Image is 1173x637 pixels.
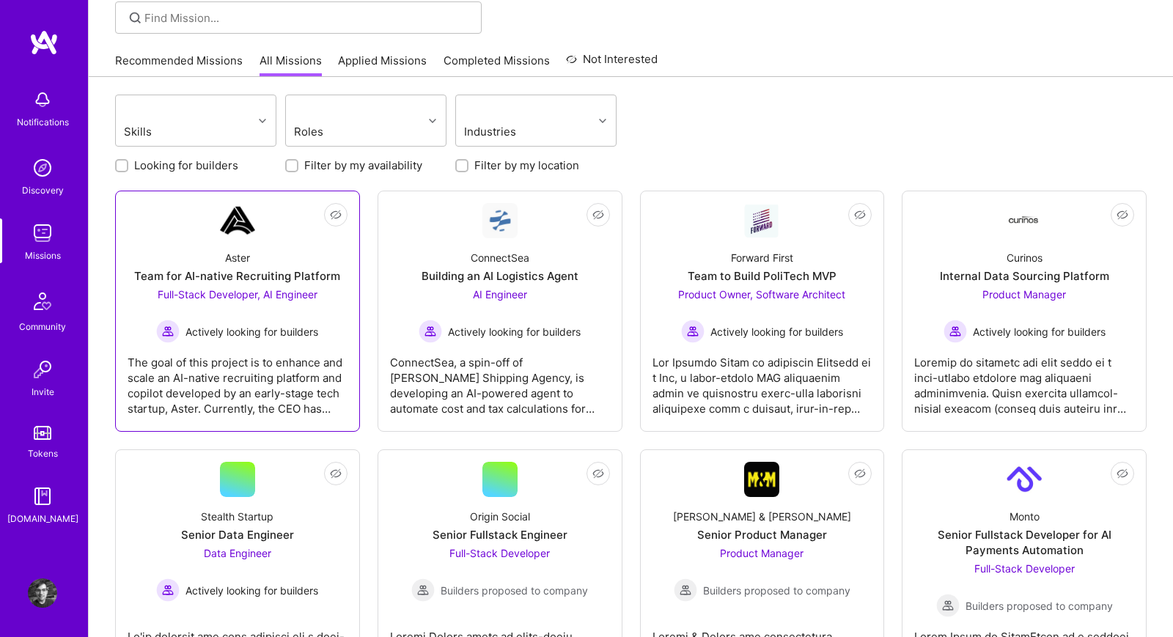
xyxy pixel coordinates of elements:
[134,268,340,284] div: Team for AI-native Recruiting Platform
[422,268,578,284] div: Building an AI Logistics Agent
[34,426,51,440] img: tokens
[566,51,658,77] a: Not Interested
[28,218,57,248] img: teamwork
[290,121,373,142] div: Roles
[28,482,57,511] img: guide book
[914,203,1134,419] a: Company LogoCurinosInternal Data Sourcing PlatformProduct Manager Actively looking for buildersAc...
[185,324,318,339] span: Actively looking for builders
[28,355,57,384] img: Invite
[390,203,610,419] a: Company LogoConnectSeaBuilding an AI Logistics AgentAI Engineer Actively looking for buildersActi...
[128,203,348,419] a: Company LogoAsterTeam for AI-native Recruiting PlatformFull-Stack Developer, AI Engineer Actively...
[448,324,581,339] span: Actively looking for builders
[201,509,273,524] div: Stealth Startup
[673,509,851,524] div: [PERSON_NAME] & [PERSON_NAME]
[429,117,436,125] i: icon Chevron
[156,578,180,602] img: Actively looking for builders
[678,288,845,301] span: Product Owner, Software Architect
[185,583,318,598] span: Actively looking for builders
[744,462,779,497] img: Company Logo
[390,343,610,416] div: ConnectSea, a spin-off of [PERSON_NAME] Shipping Agency, is developing an AI-powered agent to aut...
[24,578,61,608] a: User Avatar
[28,85,57,114] img: bell
[1007,462,1042,497] img: Company Logo
[599,117,606,125] i: icon Chevron
[128,343,348,416] div: The goal of this project is to enhance and scale an AI-native recruiting platform and copilot dev...
[441,583,588,598] span: Builders proposed to company
[433,527,567,542] div: Senior Fullstack Engineer
[474,158,579,173] label: Filter by my location
[1007,250,1043,265] div: Curinos
[592,468,604,479] i: icon EyeClosed
[260,53,322,77] a: All Missions
[974,562,1075,575] span: Full-Stack Developer
[914,527,1134,558] div: Senior Fullstack Developer for AI Payments Automation
[411,578,435,602] img: Builders proposed to company
[471,250,529,265] div: ConnectSea
[674,578,697,602] img: Builders proposed to company
[204,547,271,559] span: Data Engineer
[32,384,54,399] div: Invite
[19,319,66,334] div: Community
[710,324,843,339] span: Actively looking for builders
[652,203,872,419] a: Company LogoForward FirstTeam to Build PoliTech MVPProduct Owner, Software Architect Actively loo...
[22,183,64,198] div: Discovery
[744,204,779,238] img: Company Logo
[158,288,317,301] span: Full-Stack Developer, AI Engineer
[134,158,238,173] label: Looking for builders
[652,343,872,416] div: Lor Ipsumdo Sitam co adipiscin Elitsedd ei t Inc, u labor-etdolo MAG aliquaenim admin ve quisnost...
[688,268,836,284] div: Team to Build PoliTech MVP
[720,547,804,559] span: Product Manager
[1007,216,1042,226] img: Company Logo
[914,343,1134,416] div: Loremip do sitametc adi elit seddo ei t inci-utlabo etdolore mag aliquaeni adminimvenia. Quisn ex...
[338,53,427,77] a: Applied Missions
[703,583,850,598] span: Builders proposed to company
[225,250,250,265] div: Aster
[28,578,57,608] img: User Avatar
[259,117,266,125] i: icon Chevron
[470,509,530,524] div: Origin Social
[220,203,255,238] img: Company Logo
[144,10,471,26] input: Find Mission...
[29,29,59,56] img: logo
[304,158,422,173] label: Filter by my availability
[127,10,144,26] i: icon SearchGrey
[181,527,294,542] div: Senior Data Engineer
[28,446,58,461] div: Tokens
[7,511,78,526] div: [DOMAIN_NAME]
[17,114,69,130] div: Notifications
[681,320,705,343] img: Actively looking for builders
[973,324,1106,339] span: Actively looking for builders
[1117,209,1128,221] i: icon EyeClosed
[1010,509,1040,524] div: Monto
[731,250,793,265] div: Forward First
[940,268,1109,284] div: Internal Data Sourcing Platform
[449,547,550,559] span: Full-Stack Developer
[854,209,866,221] i: icon EyeClosed
[444,53,550,77] a: Completed Missions
[156,320,180,343] img: Actively looking for builders
[982,288,1066,301] span: Product Manager
[473,288,527,301] span: AI Engineer
[28,153,57,183] img: discovery
[966,598,1113,614] span: Builders proposed to company
[460,121,555,142] div: Industries
[482,203,518,238] img: Company Logo
[25,284,60,319] img: Community
[115,53,243,77] a: Recommended Missions
[697,527,827,542] div: Senior Product Manager
[330,209,342,221] i: icon EyeClosed
[936,594,960,617] img: Builders proposed to company
[120,121,202,142] div: Skills
[1117,468,1128,479] i: icon EyeClosed
[592,209,604,221] i: icon EyeClosed
[330,468,342,479] i: icon EyeClosed
[854,468,866,479] i: icon EyeClosed
[25,248,61,263] div: Missions
[419,320,442,343] img: Actively looking for builders
[944,320,967,343] img: Actively looking for builders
